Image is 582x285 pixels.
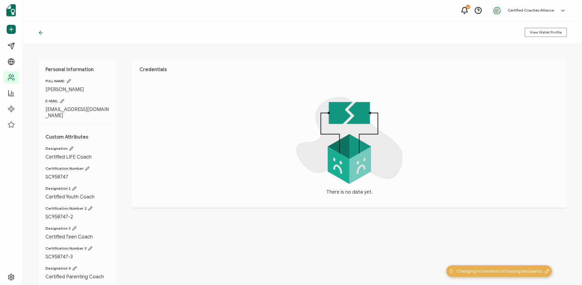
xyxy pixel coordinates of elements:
iframe: Chat Widget [552,256,582,285]
div: 23 [466,5,470,9]
span: Certified Youth Coach [45,194,109,200]
h1: Credentials [139,67,559,73]
img: nodata.svg [296,97,403,184]
span: Changing Information of Existing Recipients [457,268,542,274]
span: There is no data yet. [326,188,373,196]
span: Designation [45,146,109,151]
span: Designation 3 [45,226,109,231]
img: sertifier-logomark-colored.svg [6,4,16,16]
span: [EMAIL_ADDRESS][DOMAIN_NAME] [45,106,109,119]
span: Certified Teen Coach [45,234,109,240]
h1: Personal Information [45,67,109,73]
span: Designation 4 [45,266,109,271]
span: Certification Number [45,166,109,171]
span: E-MAIL: [45,99,109,103]
span: SC958747-2 [45,214,109,220]
span: FULL NAME: [45,79,109,84]
span: SC958747 [45,174,109,180]
img: minimize-icon.svg [545,269,549,274]
h1: Custom Attributes [45,134,109,140]
span: Certification Number 2 [45,206,109,211]
span: View Wallet Profile [530,31,562,34]
span: Certified Parenting Coach [45,274,109,280]
img: 2aa27aa7-df99-43f9-bc54-4d90c804c2bd.png [493,6,502,15]
h5: Certified Coaches Alliance [508,8,554,12]
span: Certification Number 3 [45,246,109,251]
span: Certified LIFE Coach [45,154,109,160]
span: Designation 2 [45,186,109,191]
span: SC958747-3 [45,254,109,260]
button: View Wallet Profile [525,28,567,37]
span: [PERSON_NAME] [45,87,109,93]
